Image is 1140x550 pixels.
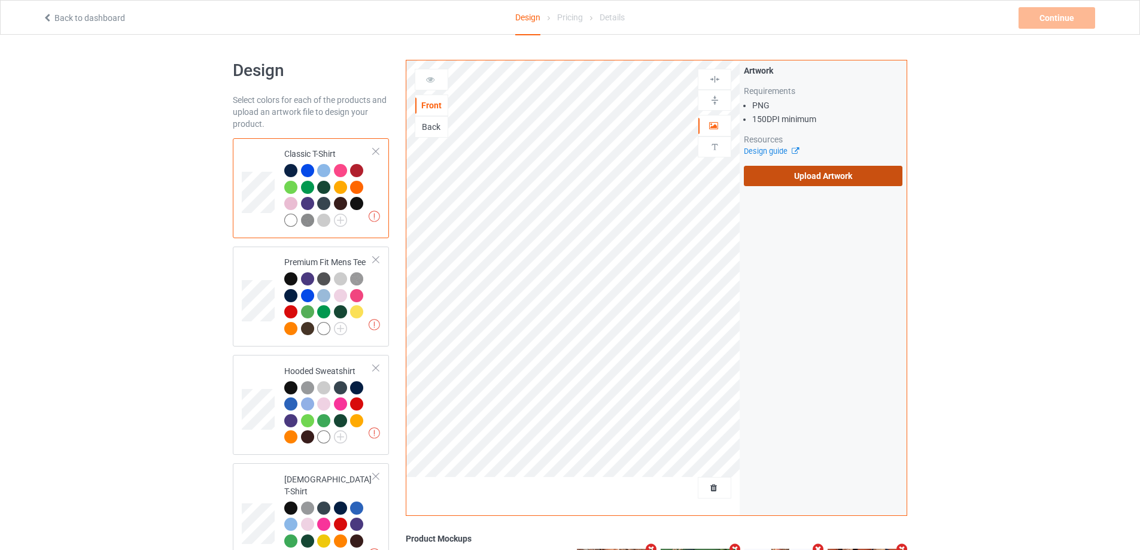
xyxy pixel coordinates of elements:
[752,113,902,125] li: 150 DPI minimum
[284,148,373,226] div: Classic T-Shirt
[42,13,125,23] a: Back to dashboard
[301,214,314,227] img: heather_texture.png
[752,99,902,111] li: PNG
[369,427,380,439] img: exclamation icon
[233,355,389,455] div: Hooded Sweatshirt
[709,95,721,106] img: svg%3E%0A
[744,147,798,156] a: Design guide
[233,60,389,81] h1: Design
[233,247,389,347] div: Premium Fit Mens Tee
[406,533,907,545] div: Product Mockups
[415,121,448,133] div: Back
[284,256,373,334] div: Premium Fit Mens Tee
[369,319,380,330] img: exclamation icon
[415,99,448,111] div: Front
[709,74,721,85] img: svg%3E%0A
[334,430,347,443] img: svg+xml;base64,PD94bWwgdmVyc2lvbj0iMS4wIiBlbmNvZGluZz0iVVRGLTgiPz4KPHN2ZyB3aWR0aD0iMjJweCIgaGVpZ2...
[369,211,380,222] img: exclamation icon
[709,141,721,153] img: svg%3E%0A
[350,272,363,285] img: heather_texture.png
[233,138,389,238] div: Classic T-Shirt
[557,1,583,34] div: Pricing
[334,322,347,335] img: svg+xml;base64,PD94bWwgdmVyc2lvbj0iMS4wIiBlbmNvZGluZz0iVVRGLTgiPz4KPHN2ZyB3aWR0aD0iMjJweCIgaGVpZ2...
[744,65,902,77] div: Artwork
[233,94,389,130] div: Select colors for each of the products and upload an artwork file to design your product.
[744,166,902,186] label: Upload Artwork
[284,365,373,443] div: Hooded Sweatshirt
[744,133,902,145] div: Resources
[334,214,347,227] img: svg+xml;base64,PD94bWwgdmVyc2lvbj0iMS4wIiBlbmNvZGluZz0iVVRGLTgiPz4KPHN2ZyB3aWR0aD0iMjJweCIgaGVpZ2...
[515,1,540,35] div: Design
[744,85,902,97] div: Requirements
[600,1,625,34] div: Details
